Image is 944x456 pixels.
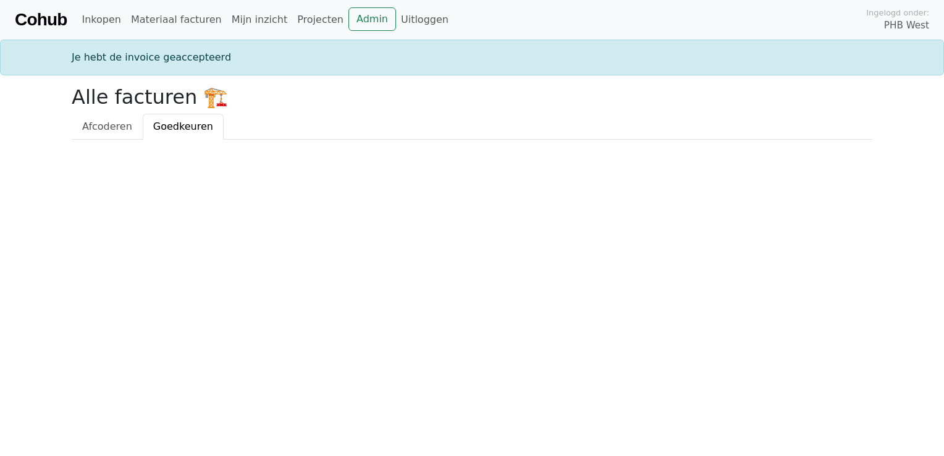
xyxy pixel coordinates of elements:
[126,7,227,32] a: Materiaal facturen
[227,7,293,32] a: Mijn inzicht
[348,7,396,31] a: Admin
[64,50,880,65] div: Je hebt de invoice geaccepteerd
[72,114,143,140] a: Afcoderen
[82,120,132,132] span: Afcoderen
[884,19,929,33] span: PHB West
[15,5,67,35] a: Cohub
[72,85,872,109] h2: Alle facturen 🏗️
[153,120,213,132] span: Goedkeuren
[866,7,929,19] span: Ingelogd onder:
[77,7,125,32] a: Inkopen
[143,114,224,140] a: Goedkeuren
[396,7,453,32] a: Uitloggen
[292,7,348,32] a: Projecten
